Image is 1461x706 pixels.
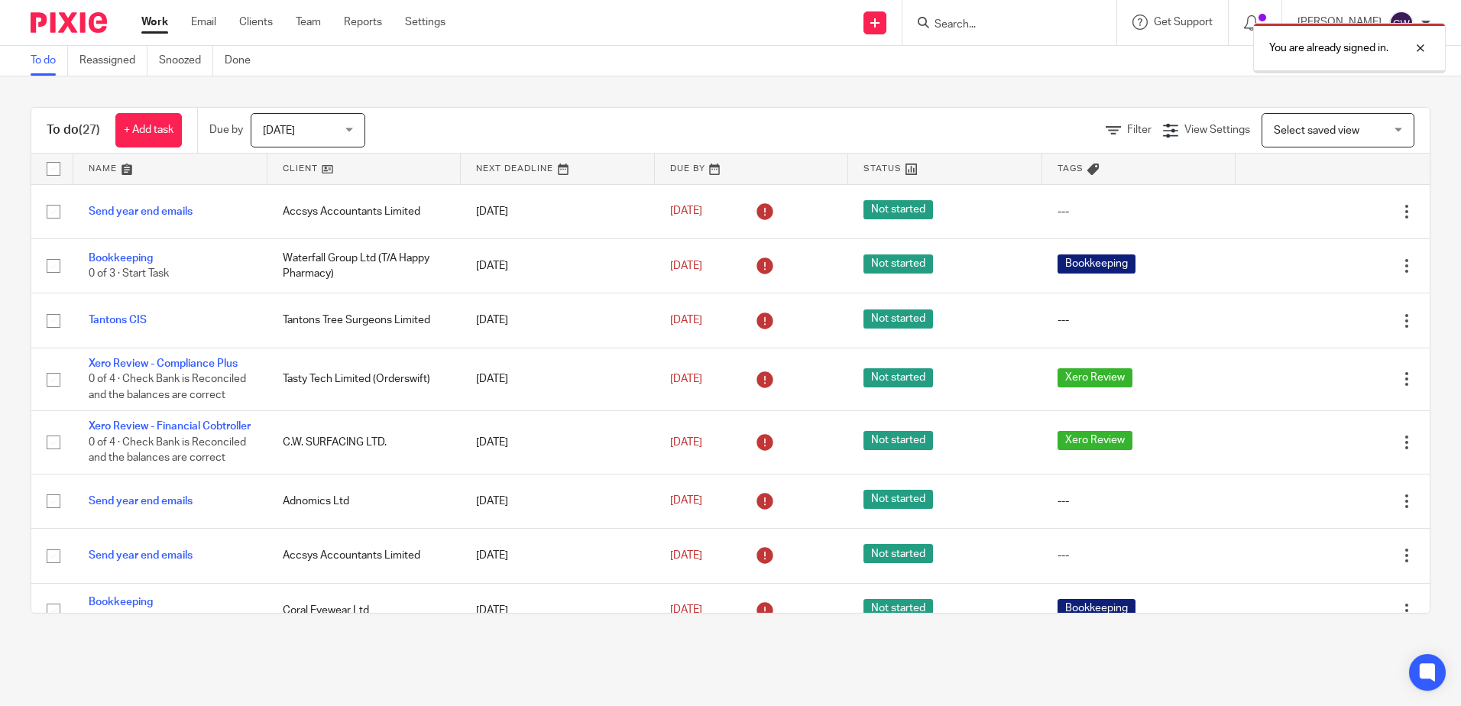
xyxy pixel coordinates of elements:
td: [DATE] [461,529,655,583]
a: To do [31,46,68,76]
div: --- [1058,494,1221,509]
img: Pixie [31,12,107,33]
span: [DATE] [670,605,702,616]
p: You are already signed in. [1269,40,1388,56]
a: Reassigned [79,46,147,76]
div: --- [1058,204,1221,219]
a: Bookkeeping [89,253,153,264]
span: 0 of 4 · Check Bank is Reconciled and the balances are correct [89,437,246,464]
td: [DATE] [461,184,655,238]
a: Xero Review - Financial Cobtroller [89,421,251,432]
span: [DATE] [670,261,702,271]
a: + Add task [115,113,182,147]
td: [DATE] [461,293,655,348]
img: svg%3E [1389,11,1414,35]
span: 0 of 3 · Start Task [89,268,169,279]
span: [DATE] [670,496,702,507]
a: Clients [239,15,273,30]
a: Xero Review - Compliance Plus [89,358,238,369]
span: Bookkeeping [1058,599,1135,618]
span: [DATE] [670,550,702,561]
span: [DATE] [263,125,295,136]
td: C.W. SURFACING LTD. [267,411,462,474]
span: Not started [863,544,933,563]
span: Filter [1127,125,1152,135]
span: Not started [863,599,933,618]
span: Not started [863,254,933,274]
span: Not started [863,200,933,219]
a: Send year end emails [89,206,193,217]
span: Select saved view [1274,125,1359,136]
h1: To do [47,122,100,138]
td: [DATE] [461,411,655,474]
span: View Settings [1184,125,1250,135]
td: [DATE] [461,348,655,410]
td: Tasty Tech Limited (Orderswift) [267,348,462,410]
span: [DATE] [670,374,702,384]
span: Xero Review [1058,368,1132,387]
span: Not started [863,309,933,329]
span: Not started [863,490,933,509]
td: Tantons Tree Surgeons Limited [267,293,462,348]
a: Email [191,15,216,30]
div: --- [1058,313,1221,328]
span: Bookkeeping [1058,254,1135,274]
td: Waterfall Group Ltd (T/A Happy Pharmacy) [267,238,462,293]
span: Not started [863,431,933,450]
a: Snoozed [159,46,213,76]
td: Coral Eyewear Ltd [267,583,462,637]
span: [DATE] [670,437,702,448]
td: [DATE] [461,238,655,293]
span: [DATE] [670,206,702,217]
a: Send year end emails [89,550,193,561]
a: Work [141,15,168,30]
span: (27) [79,124,100,136]
span: [DATE] [670,315,702,325]
a: Bookkeeping [89,597,153,607]
td: Adnomics Ltd [267,474,462,528]
td: [DATE] [461,583,655,637]
span: 0 of 4 · Check Bank is Reconciled and the balances are correct [89,374,246,400]
a: Done [225,46,262,76]
span: Xero Review [1058,431,1132,450]
div: --- [1058,548,1221,563]
a: Reports [344,15,382,30]
a: Tantons CIS [89,315,147,325]
p: Due by [209,122,243,138]
td: Accsys Accountants Limited [267,529,462,583]
a: Settings [405,15,445,30]
a: Send year end emails [89,496,193,507]
span: Tags [1058,164,1084,173]
td: [DATE] [461,474,655,528]
a: Team [296,15,321,30]
span: Not started [863,368,933,387]
td: Accsys Accountants Limited [267,184,462,238]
